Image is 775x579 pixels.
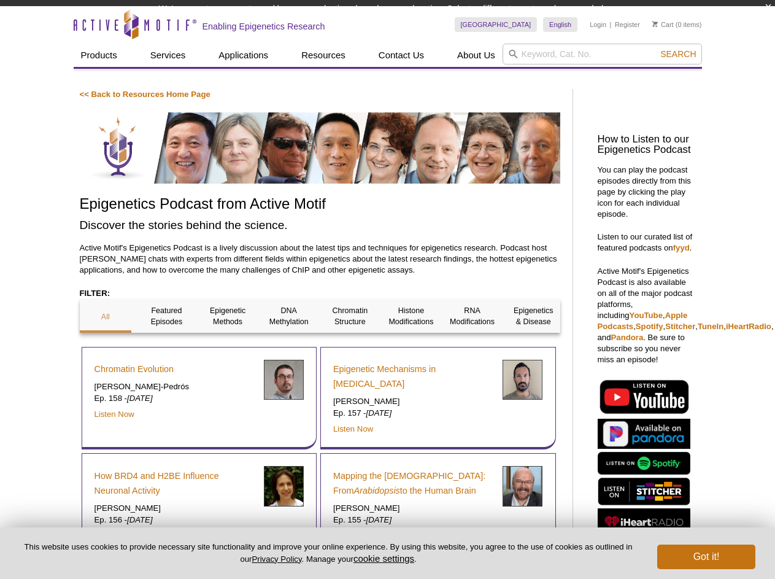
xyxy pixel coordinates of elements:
[80,217,560,233] h2: Discover the stories behind the science.
[94,381,255,392] p: [PERSON_NAME]-Pedrós
[333,515,493,526] p: Ep. 155 -
[698,322,723,331] a: TuneIn
[94,515,255,526] p: Ep. 156 -
[74,44,125,67] a: Products
[598,478,690,505] img: Listen on Stitcher
[598,266,696,365] p: Active Motif's Epigenetics Podcast is also available on all of the major podcast platforms, inclu...
[141,305,193,327] p: Featured Episodes
[636,322,663,331] a: Spotify
[371,44,431,67] a: Contact Us
[630,311,663,320] a: YouTube
[354,486,400,495] em: Arabidopsis
[366,515,392,524] em: [DATE]
[366,408,392,418] em: [DATE]
[503,44,702,64] input: Keyword, Cat. No.
[657,49,700,60] button: Search
[127,394,153,403] em: [DATE]
[660,49,696,59] span: Search
[665,322,695,331] a: Stitcher
[611,333,644,342] a: Pandora
[446,305,498,327] p: RNA Modifications
[94,468,255,498] a: How BRD4 and H2BE Influence Neuronal Activity
[80,311,132,322] p: All
[726,322,771,331] a: iHeartRadio
[80,90,210,99] a: << Back to Resources Home Page
[615,20,640,29] a: Register
[598,419,690,449] img: Listen on Pandora
[598,134,696,155] h3: How to Listen to our Epigenetics Podcast
[652,17,702,32] li: (0 items)
[80,289,110,298] strong: FILTER:
[333,468,493,498] a: Mapping the [DEMOGRAPHIC_DATA]: FromArabidopsisto the Human Brain
[333,408,493,419] p: Ep. 157 -
[657,545,755,569] button: Got it!
[598,508,690,535] img: Listen on iHeartRadio
[143,44,193,67] a: Services
[385,305,438,327] p: Histone Modifications
[598,378,690,416] img: Listen on YouTube
[252,554,301,564] a: Privacy Policy
[264,360,304,400] img: Arnau Sebe Pedros headshot
[503,360,542,400] img: Luca Magnani headshot
[333,396,493,407] p: [PERSON_NAME]
[80,196,560,214] h1: Epigenetics Podcast from Active Motif
[324,305,376,327] p: Chromatin Structure
[94,393,255,404] p: Ep. 158 -
[652,21,658,27] img: Your Cart
[294,44,353,67] a: Resources
[353,553,414,564] button: cookie settings
[202,21,325,32] h2: Enabling Epigenetics Research
[450,44,503,67] a: About Us
[590,20,606,29] a: Login
[543,17,577,32] a: English
[333,424,373,433] a: Listen Now
[652,20,674,29] a: Cart
[94,503,255,514] p: [PERSON_NAME]
[598,231,696,254] p: Listen to our curated list of featured podcasts on .
[263,305,315,327] p: DNA Methylation
[598,165,696,220] p: You can play the podcast episodes directly from this page by clicking the play icon for each indi...
[127,515,153,524] em: [DATE]
[503,466,542,506] img: Joseph Ecker headshot
[80,112,560,184] img: Discover the stories behind the science.
[211,44,276,67] a: Applications
[80,243,560,276] p: Active Motif's Epigenetics Podcast is a lively discussion about the latest tips and techniques fo...
[673,243,690,252] a: fyyd
[507,305,560,327] p: Epigenetics & Disease
[94,410,134,419] a: Listen Now
[598,452,690,475] img: Listen on Spotify
[333,362,493,391] a: Epigenetic Mechanisms in [MEDICAL_DATA]
[94,362,174,376] a: Chromatin Evolution
[610,17,612,32] li: |
[20,542,637,565] p: This website uses cookies to provide necessary site functionality and improve your online experie...
[333,503,493,514] p: [PERSON_NAME]
[455,17,538,32] a: [GEOGRAPHIC_DATA]
[202,305,254,327] p: Epigenetic Methods
[264,466,304,506] img: Erica Korb headshot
